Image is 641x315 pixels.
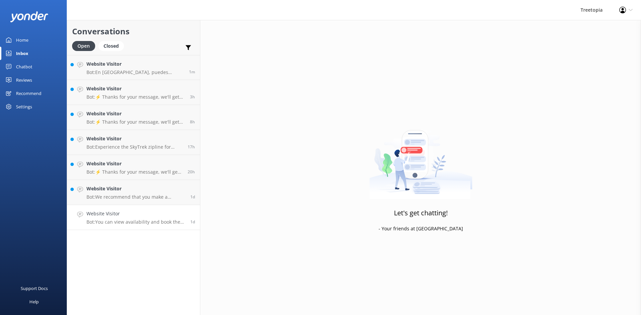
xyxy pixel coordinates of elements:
[189,69,195,75] span: Oct 14 2025 04:26pm (UTC -06:00) America/Mexico_City
[86,119,185,125] p: Bot: ⚡ Thanks for your message, we'll get back to you as soon as we can. You're also welcome to k...
[21,282,48,295] div: Support Docs
[98,42,127,49] a: Closed
[190,119,195,125] span: Oct 14 2025 08:09am (UTC -06:00) America/Mexico_City
[16,33,28,47] div: Home
[67,55,200,80] a: Website VisitorBot:En [GEOGRAPHIC_DATA], puedes disfrutar de múltiples actividades en un solo día...
[86,110,185,117] h4: Website Visitor
[394,208,448,218] h3: Let's get chatting!
[67,80,200,105] a: Website VisitorBot:⚡ Thanks for your message, we'll get back to you as soon as we can. You're als...
[86,94,185,100] p: Bot: ⚡ Thanks for your message, we'll get back to you as soon as we can. You're also welcome to k...
[72,25,195,38] h2: Conversations
[86,210,185,217] h4: Website Visitor
[190,194,195,200] span: Oct 13 2025 02:56pm (UTC -06:00) America/Mexico_City
[188,144,195,150] span: Oct 13 2025 11:00pm (UTC -06:00) America/Mexico_City
[86,60,184,68] h4: Website Visitor
[16,87,41,100] div: Recommend
[67,155,200,180] a: Website VisitorBot:⚡ Thanks for your message, we'll get back to you as soon as we can. You're als...
[86,169,183,175] p: Bot: ⚡ Thanks for your message, we'll get back to you as soon as we can. You're also welcome to k...
[67,130,200,155] a: Website VisitorBot:Experience the SkyTrek zipline for $100.57 for adults or $80.23 for kids. Taxe...
[86,144,183,150] p: Bot: Experience the SkyTrek zipline for $100.57 for adults or $80.23 for kids. Taxes are not incl...
[86,185,185,192] h4: Website Visitor
[67,105,200,130] a: Website VisitorBot:⚡ Thanks for your message, we'll get back to you as soon as we can. You're als...
[16,60,32,73] div: Chatbot
[190,94,195,100] span: Oct 14 2025 12:45pm (UTC -06:00) America/Mexico_City
[16,47,28,60] div: Inbox
[86,69,184,75] p: Bot: En [GEOGRAPHIC_DATA], puedes disfrutar de múltiples actividades en un solo día si comienzas ...
[379,225,463,232] p: - Your friends at [GEOGRAPHIC_DATA]
[67,205,200,230] a: Website VisitorBot:You can view availability and book the Challenge Course online at hhttps://[DO...
[98,41,124,51] div: Closed
[86,135,183,142] h4: Website Visitor
[16,100,32,113] div: Settings
[16,73,32,87] div: Reviews
[29,295,39,308] div: Help
[190,219,195,225] span: Oct 13 2025 10:23am (UTC -06:00) America/Mexico_City
[67,180,200,205] a: Website VisitorBot:We recommend that you make a reservation in advance to ensure your place, as t...
[86,194,185,200] p: Bot: We recommend that you make a reservation in advance to ensure your place, as the tours tend ...
[72,42,98,49] a: Open
[86,160,183,167] h4: Website Visitor
[369,116,472,199] img: artwork of a man stealing a conversation from at giant smartphone
[188,169,195,175] span: Oct 13 2025 07:37pm (UTC -06:00) America/Mexico_City
[72,41,95,51] div: Open
[86,219,185,225] p: Bot: You can view availability and book the Challenge Course online at hhttps://[DOMAIN_NAME][URL...
[10,11,48,22] img: yonder-white-logo.png
[86,85,185,92] h4: Website Visitor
